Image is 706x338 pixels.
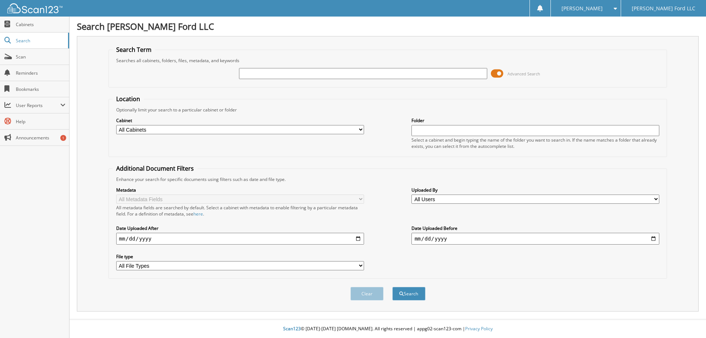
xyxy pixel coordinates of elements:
span: [PERSON_NAME] [561,6,603,11]
div: Enhance your search for specific documents using filters such as date and file type. [113,176,663,182]
span: Cabinets [16,21,65,28]
input: end [411,233,659,245]
img: scan123-logo-white.svg [7,3,63,13]
div: Select a cabinet and begin typing the name of the folder you want to search in. If the name match... [411,137,659,149]
span: Search [16,38,64,44]
div: Optionally limit your search to a particular cabinet or folder [113,107,663,113]
button: Search [392,287,425,300]
legend: Location [113,95,144,103]
legend: Additional Document Filters [113,164,197,172]
div: 1 [60,135,66,141]
div: Searches all cabinets, folders, files, metadata, and keywords [113,57,663,64]
input: start [116,233,364,245]
span: [PERSON_NAME] Ford LLC [632,6,695,11]
h1: Search [PERSON_NAME] Ford LLC [77,20,699,32]
span: Scan123 [283,325,301,332]
span: Bookmarks [16,86,65,92]
span: Scan [16,54,65,60]
label: File type [116,253,364,260]
label: Date Uploaded After [116,225,364,231]
span: User Reports [16,102,60,108]
legend: Search Term [113,46,155,54]
span: Help [16,118,65,125]
label: Cabinet [116,117,364,124]
button: Clear [350,287,384,300]
div: All metadata fields are searched by default. Select a cabinet with metadata to enable filtering b... [116,204,364,217]
span: Announcements [16,135,65,141]
div: © [DATE]-[DATE] [DOMAIN_NAME]. All rights reserved | appg02-scan123-com | [69,320,706,338]
label: Folder [411,117,659,124]
label: Uploaded By [411,187,659,193]
label: Date Uploaded Before [411,225,659,231]
span: Reminders [16,70,65,76]
span: Advanced Search [507,71,540,77]
a: here [193,211,203,217]
label: Metadata [116,187,364,193]
a: Privacy Policy [465,325,493,332]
